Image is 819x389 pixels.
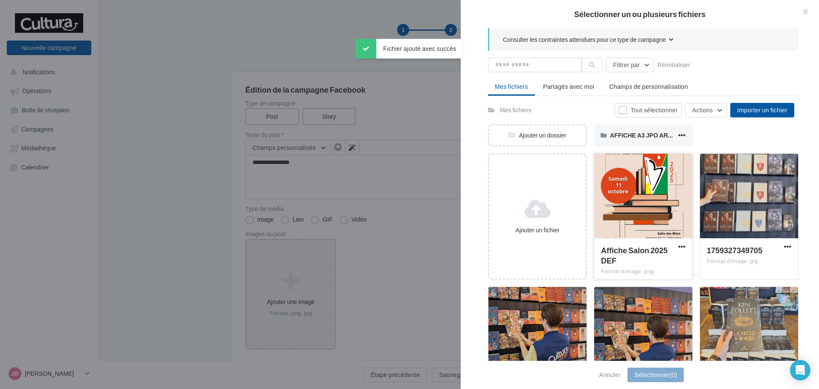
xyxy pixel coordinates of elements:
[730,103,794,117] button: Importer un fichier
[707,246,762,255] span: 1759327349705
[493,226,582,234] div: Ajouter un fichier
[790,360,810,380] div: Open Intercom Messenger
[543,83,594,90] span: Partagés avec moi
[356,39,463,58] div: Fichier ajouté avec succès
[503,35,666,44] span: Consulter les contraintes attendues pour ce type de campagne
[489,131,586,140] div: Ajouter un dossier
[737,106,787,114] span: Importer un fichier
[503,35,674,46] button: Consulter les contraintes attendues pour ce type de campagne
[601,246,668,265] span: Affiche Salon 2025 DEF
[627,368,684,382] button: Sélectionner(0)
[609,83,688,90] span: Champs de personnalisation
[474,10,805,18] h2: Sélectionner un ou plusieurs fichiers
[500,106,531,114] div: Mes fichiers
[495,83,528,90] span: Mes fichiers
[654,60,694,70] button: Réinitialiser
[610,132,729,139] span: AFFICHE A3 JPO ART -10%- PDF HD STDC
[615,103,682,117] button: Tout sélectionner
[685,103,727,117] button: Actions
[596,370,624,380] button: Annuler
[606,58,654,72] button: Filtrer par
[601,268,685,275] div: Format d'image: png
[669,371,677,378] span: (0)
[692,106,713,114] span: Actions
[707,257,791,265] div: Format d'image: jpg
